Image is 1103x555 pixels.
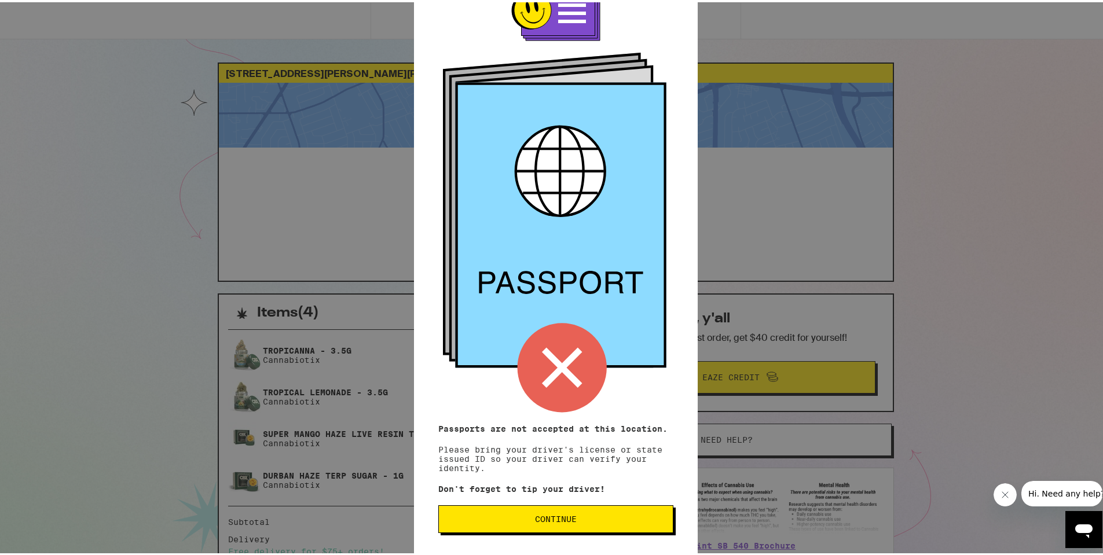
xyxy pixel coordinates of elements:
iframe: Button to launch messaging window [1065,509,1102,546]
span: Hi. Need any help? [7,8,83,17]
span: Continue [535,513,577,521]
button: Continue [438,503,673,531]
iframe: Message from company [1021,479,1102,504]
p: Don't forget to tip your driver! [438,482,673,491]
p: Please bring your driver's license or state issued ID so your driver can verify your identity. [438,422,673,471]
iframe: Close message [994,481,1017,504]
p: Passports are not accepted at this location. [438,422,673,431]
